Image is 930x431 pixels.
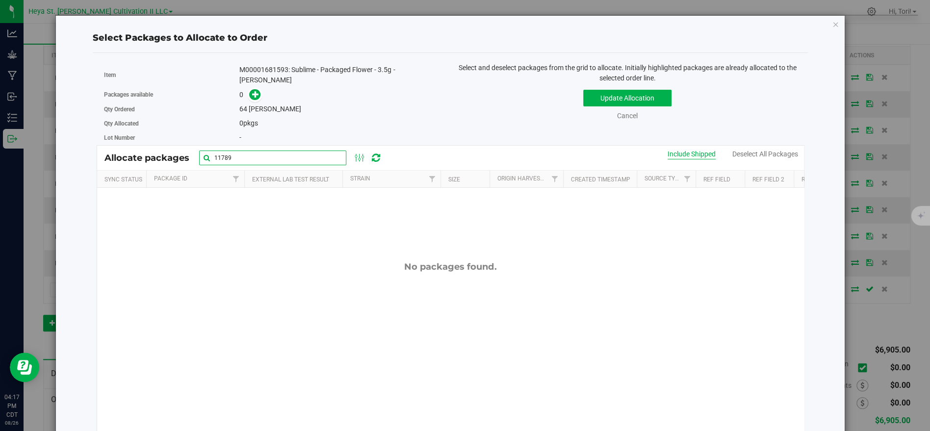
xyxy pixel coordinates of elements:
a: Origin Harvests [497,175,547,182]
span: - [239,133,241,141]
a: Filter [228,171,244,187]
span: [PERSON_NAME] [249,105,301,113]
div: No packages found. [97,261,804,272]
label: Packages available [104,90,240,99]
a: Size [448,176,460,183]
label: Qty Ordered [104,105,240,114]
a: Filter [547,171,563,187]
iframe: Resource center [10,353,39,382]
a: Ref Field 2 [752,176,784,183]
label: Lot Number [104,133,240,142]
a: External Lab Test Result [252,176,329,183]
a: Sync Status [104,176,142,183]
a: Created Timestamp [571,176,630,183]
span: Select and deselect packages from the grid to allocate. Initially highlighted packages are alread... [459,64,797,82]
div: Include Shipped [668,149,716,159]
div: Select Packages to Allocate to Order [93,31,808,45]
label: Qty Allocated [104,119,240,128]
span: Allocate packages [104,152,199,163]
span: 0 [239,91,243,99]
button: Update Allocation [583,90,672,106]
a: Ref Field [703,176,730,183]
span: 64 [239,105,247,113]
a: Ref Field 3 [801,176,833,183]
span: pkgs [239,119,258,127]
a: Strain [350,175,370,182]
input: Search by Strain, Package ID or Lot Number [199,151,346,165]
a: Cancel [617,112,638,120]
a: Source Type [645,175,682,182]
div: M00001681593: Sublime - Packaged Flower - 3.5g - [PERSON_NAME] [239,65,443,85]
a: Filter [679,171,696,187]
a: Package Id [154,175,187,182]
span: 0 [239,119,243,127]
a: Deselect All Packages [732,150,798,158]
label: Item [104,71,240,79]
a: Filter [424,171,440,187]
